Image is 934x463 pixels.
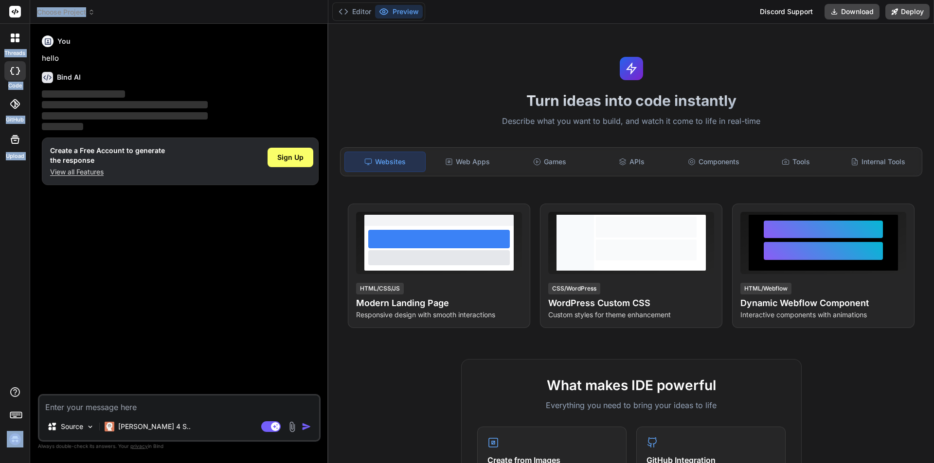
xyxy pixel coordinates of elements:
h4: WordPress Custom CSS [548,296,714,310]
p: Always double-check its answers. Your in Bind [38,442,321,451]
h2: What makes IDE powerful [477,375,786,395]
div: Internal Tools [838,152,918,172]
button: Download [825,4,880,19]
h6: You [57,36,71,46]
div: Discord Support [754,4,819,19]
label: Upload [6,152,24,160]
p: Source [61,422,83,431]
label: code [8,82,22,90]
h6: Bind AI [57,72,81,82]
span: ‌ [42,112,208,120]
div: Websites [344,152,426,172]
span: Choose Project [37,7,95,17]
p: Everything you need to bring your ideas to life [477,399,786,411]
p: [PERSON_NAME] 4 S.. [118,422,191,431]
div: APIs [592,152,672,172]
span: Sign Up [277,153,304,162]
div: Web Apps [428,152,508,172]
img: icon [302,422,311,431]
span: ‌ [42,101,208,108]
label: threads [4,49,25,57]
p: Describe what you want to build, and watch it come to life in real-time [334,115,928,128]
p: View all Features [50,167,165,177]
div: HTML/CSS/JS [356,283,404,294]
div: HTML/Webflow [740,283,791,294]
h4: Dynamic Webflow Component [740,296,906,310]
p: Responsive design with smooth interactions [356,310,522,320]
span: ‌ [42,90,125,98]
img: Claude 4 Sonnet [105,422,114,431]
h4: Modern Landing Page [356,296,522,310]
img: Pick Models [86,423,94,431]
div: Games [510,152,590,172]
h1: Turn ideas into code instantly [334,92,928,109]
img: signin [7,431,23,447]
div: Tools [756,152,836,172]
p: Interactive components with animations [740,310,906,320]
span: ‌ [42,123,83,130]
label: GitHub [6,116,24,124]
div: Components [674,152,754,172]
img: attachment [287,421,298,432]
span: privacy [130,443,148,449]
h1: Create a Free Account to generate the response [50,146,165,165]
button: Preview [375,5,423,18]
div: CSS/WordPress [548,283,600,294]
p: Custom styles for theme enhancement [548,310,714,320]
button: Deploy [885,4,930,19]
p: hello [42,53,319,64]
button: Editor [335,5,375,18]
